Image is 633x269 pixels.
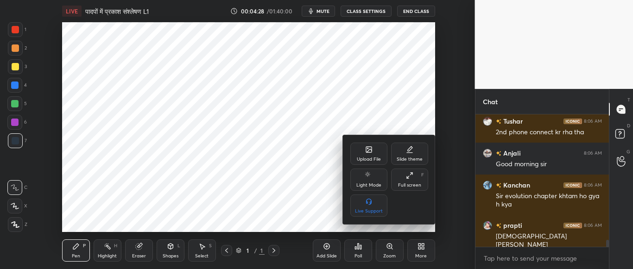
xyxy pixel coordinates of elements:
div: Upload File [357,157,381,162]
div: Full screen [398,183,421,188]
div: Light Mode [356,183,381,188]
div: F [421,173,424,177]
div: Slide theme [397,157,423,162]
div: Live Support [355,209,383,213]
